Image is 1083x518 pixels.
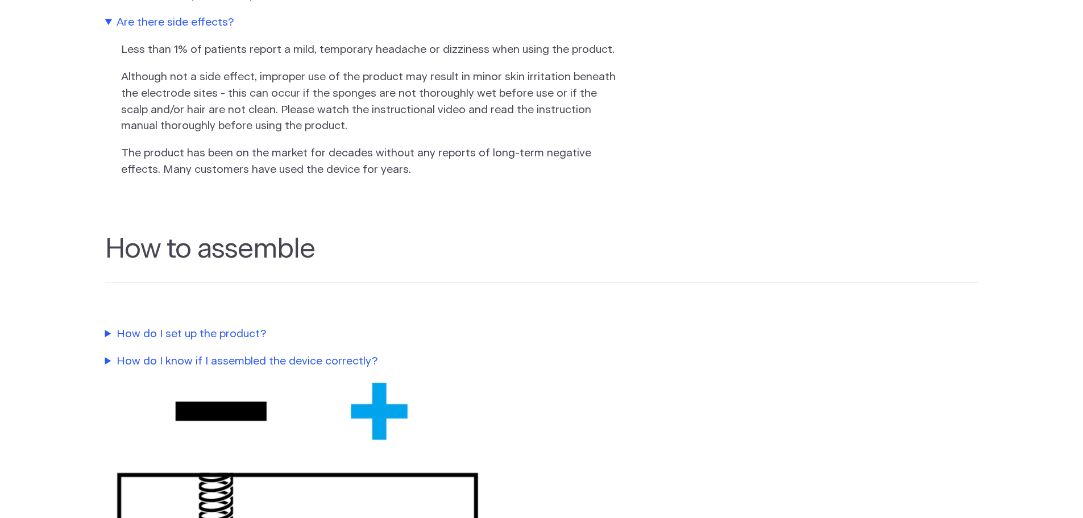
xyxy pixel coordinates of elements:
h2: How to assemble [105,234,978,283]
summary: How do I know if I assembled the device correctly? [105,354,623,370]
summary: Are there side effects? [105,15,623,31]
p: Less than 1% of patients report a mild, temporary headache or dizziness when using the product. [121,42,624,59]
summary: How do I set up the product? [105,326,623,343]
p: Although not a side effect, improper use of the product may result in minor skin irritation benea... [121,69,624,135]
p: The product has been on the market for decades without any reports of long-term negative effects.... [121,146,624,179]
